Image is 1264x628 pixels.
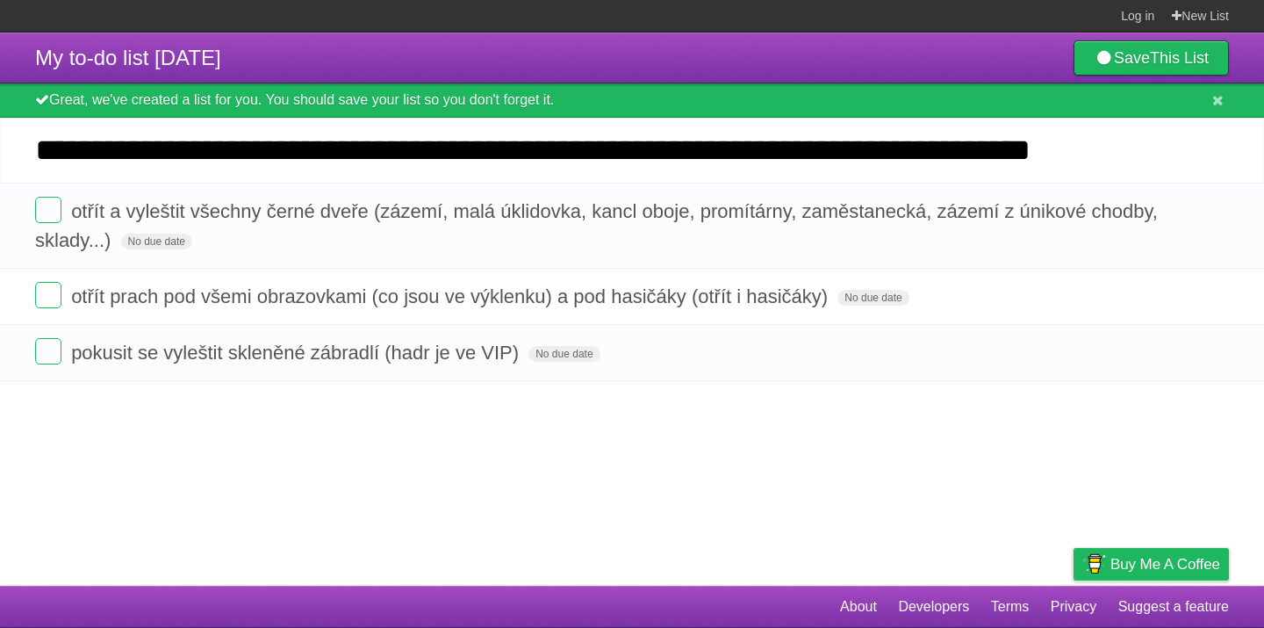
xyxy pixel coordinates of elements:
img: Buy me a coffee [1082,549,1106,579]
span: pokusit se vyleštit skleněné zábradlí (hadr je ve VIP) [71,342,523,364]
a: Suggest a feature [1118,590,1229,624]
a: Buy me a coffee [1074,548,1229,581]
span: My to-do list [DATE] [35,46,221,69]
span: otřít a vyleštit všechny černé dveře (zázemí, malá úklidovka, kancl oboje, promítárny, zaměstanec... [35,200,1158,251]
a: Privacy [1051,590,1096,624]
label: Done [35,282,61,308]
a: About [840,590,877,624]
span: otřít prach pod všemi obrazovkami (co jsou ve výklenku) a pod hasičáky (otřít i hasičáky) [71,285,832,307]
b: This List [1150,49,1209,67]
span: Buy me a coffee [1110,549,1220,580]
span: No due date [528,346,600,362]
a: Developers [898,590,969,624]
label: Done [35,338,61,365]
span: No due date [121,234,192,249]
a: Terms [991,590,1030,624]
span: No due date [837,290,908,306]
a: SaveThis List [1074,40,1229,76]
label: Done [35,197,61,223]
